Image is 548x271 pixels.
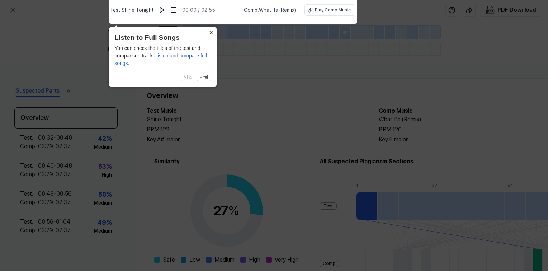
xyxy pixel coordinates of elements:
[182,6,215,14] div: 00:00 / 02:55
[114,53,207,66] span: listen and compare full songs.
[244,6,296,14] span: Comp . What Ifs (Remix)
[315,7,351,13] div: Play Comp Music
[304,4,355,16] button: Play Comp Music
[197,73,211,81] button: 다음
[110,6,153,14] span: Test . Shine Tonight
[114,45,211,67] div: You can check the titles of the test and comparison tracks,
[205,27,217,37] button: Close
[170,6,177,14] img: stop
[114,33,211,43] header: Listen to Full Songs
[159,6,166,14] img: play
